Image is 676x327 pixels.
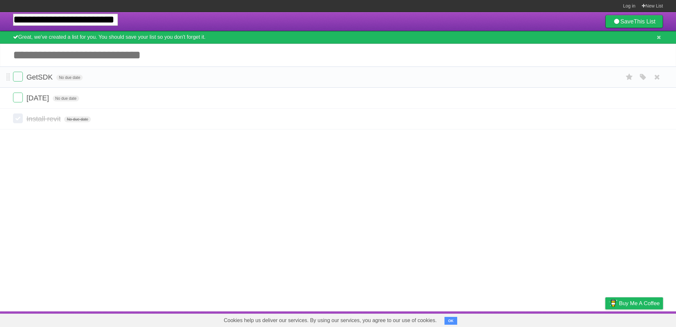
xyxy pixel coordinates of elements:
[540,313,567,325] a: Developers
[13,72,23,82] label: Done
[619,298,660,309] span: Buy me a coffee
[64,116,91,122] span: No due date
[575,313,589,325] a: Terms
[26,73,54,81] span: GetSDK
[13,113,23,123] label: Done
[26,115,62,123] span: Install revit
[26,94,50,102] span: [DATE]
[13,93,23,102] label: Done
[609,298,617,309] img: Buy me a coffee
[623,72,636,82] label: Star task
[597,313,614,325] a: Privacy
[217,314,443,327] span: Cookies help us deliver our services. By using our services, you agree to our use of cookies.
[605,297,663,309] a: Buy me a coffee
[519,313,532,325] a: About
[56,75,83,81] span: No due date
[622,313,663,325] a: Suggest a feature
[444,317,457,325] button: OK
[634,18,655,25] b: This List
[605,15,663,28] a: SaveThis List
[53,96,79,101] span: No due date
